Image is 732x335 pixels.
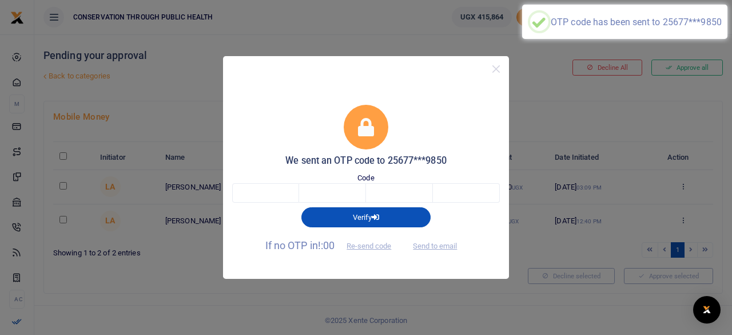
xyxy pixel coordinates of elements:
[301,207,431,227] button: Verify
[551,17,722,27] div: OTP code has been sent to 25677***9850
[488,61,504,77] button: Close
[265,239,401,251] span: If no OTP in
[232,155,500,167] h5: We sent an OTP code to 25677***9850
[357,172,374,184] label: Code
[318,239,335,251] span: !:00
[693,296,721,324] div: Open Intercom Messenger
